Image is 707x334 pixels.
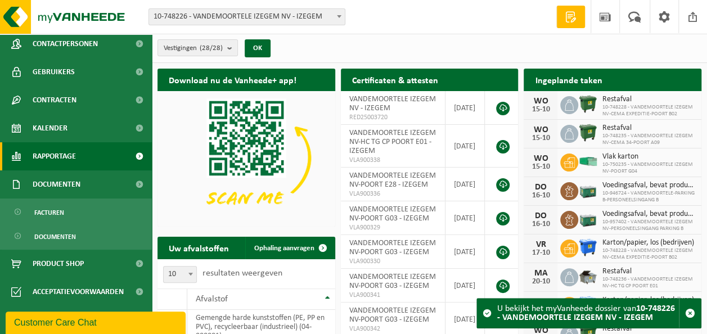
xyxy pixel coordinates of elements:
div: U bekijkt het myVanheede dossier van [497,299,679,328]
div: 17-10 [529,249,552,257]
img: WB-1100-HPE-BE-01 [578,238,597,257]
span: VLA900336 [349,189,436,198]
span: VANDEMOORTELE IZEGEM NV - IZEGEM [349,95,436,112]
span: 10-748226 - VANDEMOORTELE IZEGEM NV - IZEGEM [149,9,345,25]
img: HK-XP-30-GN-00 [578,156,597,166]
div: 15-10 [529,163,552,171]
img: WB-5000-GAL-GY-01 [578,267,597,286]
div: DO [529,211,552,220]
span: Product Shop [33,250,84,278]
td: [DATE] [445,269,485,303]
h2: Uw afvalstoffen [157,237,240,259]
div: WO [529,97,552,106]
span: VANDEMOORTELE IZEGEM NV-POORT E28 - IZEGEM [349,171,436,189]
a: Ophaling aanvragen [245,237,334,259]
span: Documenten [33,170,80,198]
span: Contactpersonen [33,30,98,58]
span: Karton/papier, los (bedrijven) [602,238,696,247]
div: 16-10 [529,192,552,200]
div: 16-10 [529,220,552,228]
span: 10-748236 - VANDEMOORTELE IZEGEM NV-HC TG CP POORT E01 [602,276,696,290]
a: Documenten [3,225,149,247]
span: 10-748228 - VANDEMOORTELE IZEGEM NV-CEMA EXPEDITIE-POORT B02 [602,247,696,261]
span: VLA900338 [349,156,436,165]
div: VR [529,240,552,249]
div: MA [529,269,552,278]
span: 10-750235 - VANDEMOORTELE IZEGEM NV-POORT G04 [602,161,696,175]
span: Vestigingen [164,40,223,57]
span: Acceptatievoorwaarden [33,278,124,306]
img: WB-1100-HPE-GN-01 [578,94,597,114]
div: WO [529,154,552,163]
span: 10-748235 - VANDEMOORTELE IZEGEM NV-CEMA 34-POORT A09 [602,133,696,146]
span: Gebruikers [33,58,75,86]
span: 10-957402 - VANDEMOORTELE IZEGEM NV-PERSONEELSINGANG PARKING B [602,219,696,232]
iframe: chat widget [6,309,188,334]
button: OK [245,39,271,57]
span: Rapportage [33,142,76,170]
a: Facturen [3,201,149,223]
div: WO [529,297,552,306]
span: VANDEMOORTELE IZEGEM NV-POORT G03 - IZEGEM [349,273,436,290]
span: Karton/papier, los (bedrijven) [602,296,696,305]
span: 10-946724 - VANDEMOORTELE-PARKING B-PERSONEELSINGANG B [602,190,696,204]
span: VANDEMOORTELE IZEGEM NV-HC TG CP POORT E01 - IZEGEM [349,129,436,155]
span: Restafval [602,124,696,133]
span: 10-748228 - VANDEMOORTELE IZEGEM NV-CEMA EXPEDITIE-POORT B02 [602,104,696,118]
span: Ophaling aanvragen [254,245,314,252]
td: [DATE] [445,125,485,168]
div: DO [529,183,552,192]
span: Kalender [33,114,67,142]
img: Download de VHEPlus App [157,91,335,224]
span: VLA900330 [349,257,436,266]
span: Restafval [602,95,696,104]
span: Voedingsafval, bevat producten van dierlijke oorsprong, gemengde verpakking (exc... [602,210,696,219]
h2: Certificaten & attesten [341,69,449,91]
span: VANDEMOORTELE IZEGEM NV-POORT G03 - IZEGEM [349,205,436,223]
label: resultaten weergeven [202,269,282,278]
div: 20-10 [529,278,552,286]
span: Facturen [34,202,64,223]
img: PB-LB-0680-HPE-GN-01 [578,209,597,228]
div: 15-10 [529,106,552,114]
td: [DATE] [445,201,485,235]
span: Financial History [33,306,97,334]
span: Contracten [33,86,76,114]
button: Vestigingen(28/28) [157,39,238,56]
img: PB-LB-0680-HPE-GN-01 [578,180,597,200]
strong: 10-748226 - VANDEMOORTELE IZEGEM NV - IZEGEM [497,304,675,322]
span: 10 [164,267,196,282]
span: Documenten [34,226,76,247]
span: VLA900342 [349,324,436,333]
div: 15-10 [529,134,552,142]
count: (28/28) [200,44,223,52]
span: VANDEMOORTELE IZEGEM NV-POORT G03 - IZEGEM [349,306,436,324]
span: VLA900329 [349,223,436,232]
img: WB-1100-HPE-BE-01 [578,295,597,314]
td: [DATE] [445,91,485,125]
span: VLA900341 [349,291,436,300]
h2: Download nu de Vanheede+ app! [157,69,308,91]
span: Afvalstof [196,295,228,304]
img: WB-1100-HPE-GN-01 [578,123,597,142]
td: [DATE] [445,168,485,201]
h2: Ingeplande taken [524,69,613,91]
td: [DATE] [445,235,485,269]
span: 10 [163,266,197,283]
span: RED25003720 [349,113,436,122]
span: Restafval [602,267,696,276]
span: 10-748226 - VANDEMOORTELE IZEGEM NV - IZEGEM [148,8,345,25]
span: Vlak karton [602,152,696,161]
div: WO [529,125,552,134]
span: Voedingsafval, bevat producten van dierlijke oorsprong, gemengde verpakking (exc... [602,181,696,190]
span: VANDEMOORTELE IZEGEM NV-POORT G03 - IZEGEM [349,239,436,256]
